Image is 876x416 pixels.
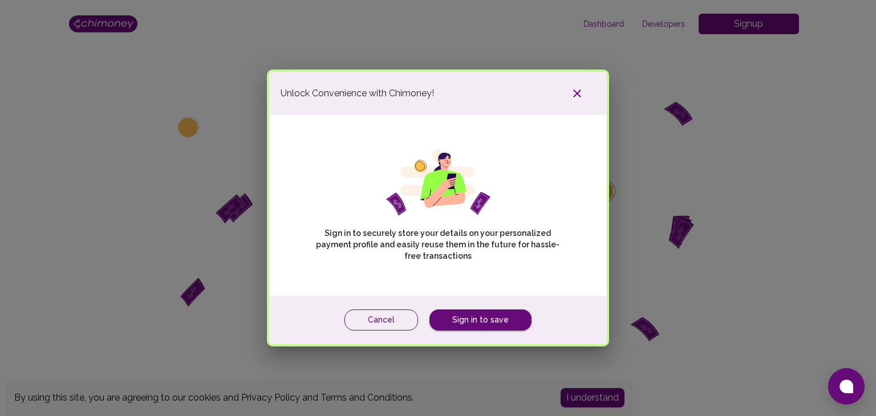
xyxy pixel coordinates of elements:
button: Open chat window [828,368,865,405]
button: Cancel [344,309,418,331]
span: Unlock Convenience with Chimoney! [281,87,434,100]
p: Sign in to securely store your details on your personalized payment profile and easily reuse them... [309,227,567,262]
a: Sign in to save [429,309,532,331]
img: girl phone svg [386,149,490,216]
